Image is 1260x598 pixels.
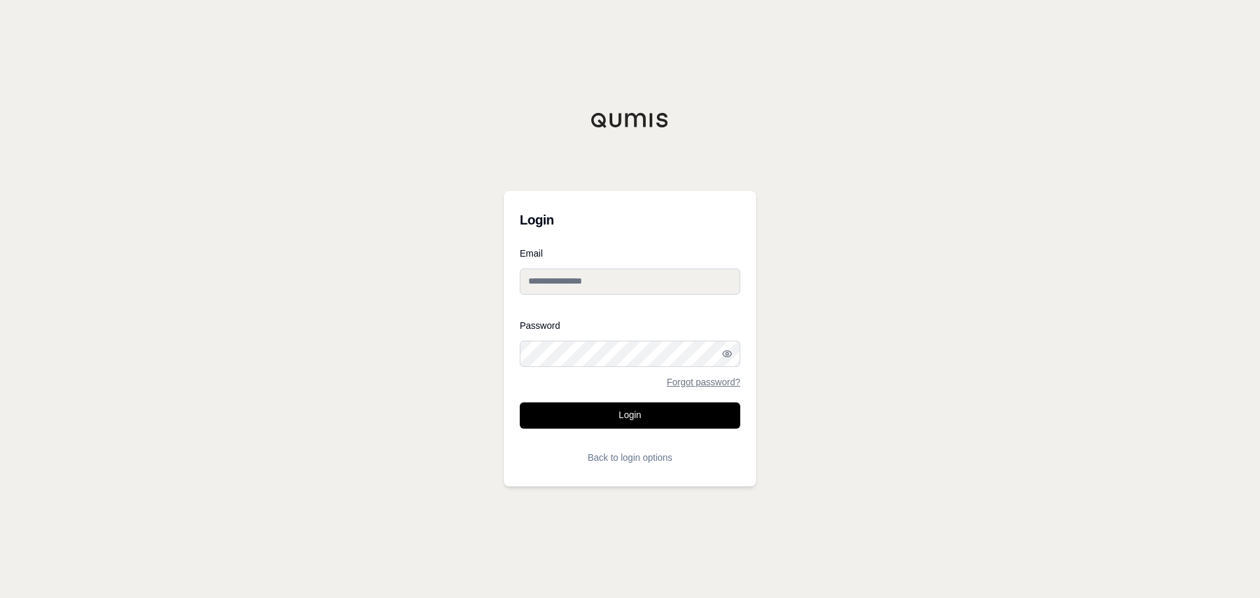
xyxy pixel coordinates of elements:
[520,207,740,233] h3: Login
[591,112,669,128] img: Qumis
[520,402,740,429] button: Login
[520,249,740,258] label: Email
[520,444,740,471] button: Back to login options
[667,377,740,387] a: Forgot password?
[520,321,740,330] label: Password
